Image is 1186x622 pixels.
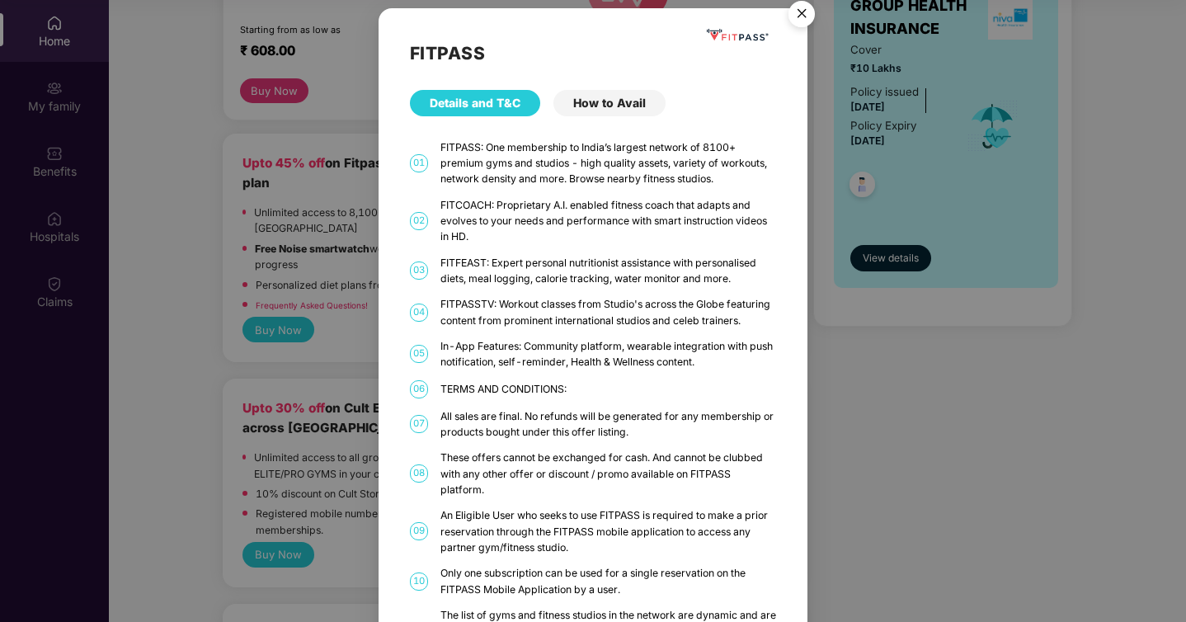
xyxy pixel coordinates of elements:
[410,40,777,67] h2: FITPASS
[410,345,428,363] span: 05
[410,90,540,116] div: Details and T&C
[440,255,777,287] div: FITFEAST: Expert personal nutritionist assistance with personalised diets, meal logging, calorie ...
[440,296,777,328] div: FITPASSTV: Workout classes from Studio's across the Globe featuring content from prominent intern...
[553,90,666,116] div: How to Avail
[440,450,777,497] div: These offers cannot be exchanged for cash. And cannot be clubbed with any other offer or discount...
[440,507,777,555] div: An Eligible User who seeks to use FITPASS is required to make a prior reservation through the FIT...
[410,212,428,230] span: 02
[440,565,777,597] div: Only one subscription can be used for a single reservation on the FITPASS Mobile Application by a...
[410,380,428,398] span: 06
[410,154,428,172] span: 01
[410,522,428,540] span: 09
[410,262,428,280] span: 03
[440,408,777,441] div: All sales are final. No refunds will be generated for any membership or products bought under thi...
[440,197,777,245] div: FITCOACH: Proprietary A.I. enabled fitness coach that adapts and evolves to your needs and perfor...
[440,381,777,397] div: TERMS AND CONDITIONS:
[440,139,777,187] div: FITPASS: One membership to India’s largest network of 8100+ premium gyms and studios - high quali...
[410,304,428,322] span: 04
[410,415,428,433] span: 07
[410,464,428,483] span: 08
[704,25,770,45] img: fppp.png
[410,573,428,591] span: 10
[440,338,777,370] div: In-App Features: Community platform, wearable integration with push notification, self-reminder, ...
